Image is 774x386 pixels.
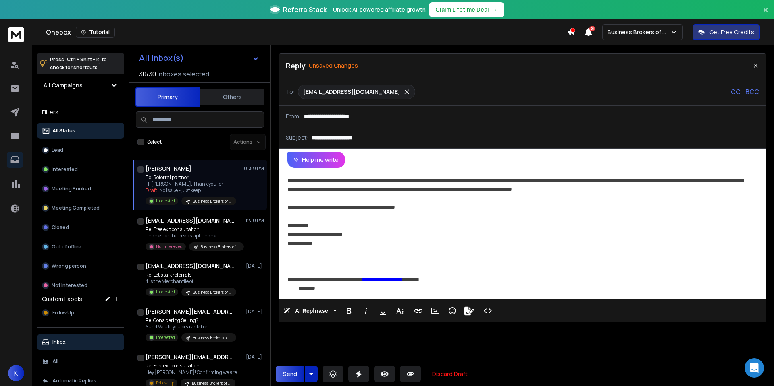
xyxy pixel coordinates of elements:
p: Not Interested [156,244,183,250]
span: Follow Up [52,310,74,316]
span: → [492,6,498,14]
p: Hey [PERSON_NAME]! Confirming we are [146,369,237,376]
button: K [8,365,24,381]
span: No issue - just keep ... [159,187,204,194]
p: CC [731,87,741,97]
button: Get Free Credits [693,24,760,40]
button: All Campaigns [37,77,124,93]
button: Underline (Ctrl+U) [375,303,391,319]
button: Close banner [760,5,771,24]
span: Ctrl + Shift + k [66,55,100,64]
p: 01:59 PM [244,165,264,172]
button: Italic (Ctrl+I) [358,303,374,319]
p: Re: Referral partner [146,174,236,181]
p: Meeting Completed [52,205,100,211]
span: Draft: [146,187,158,194]
p: Automatic Replies [52,378,96,384]
h1: [PERSON_NAME] [146,165,191,173]
button: Primary [135,87,200,107]
p: Closed [52,224,69,231]
p: Re: Free exit consultation [146,363,237,369]
button: Interested [37,161,124,178]
label: Select [147,139,162,145]
p: Wrong person [52,263,86,269]
p: Business Brokers of [US_STATE] | Local Business | [GEOGRAPHIC_DATA] [200,244,239,250]
h1: All Inbox(s) [139,54,184,62]
p: Interested [156,289,175,295]
h1: [PERSON_NAME][EMAIL_ADDRESS][DOMAIN_NAME] [146,353,234,361]
button: Insert Link (Ctrl+K) [411,303,426,319]
p: Meeting Booked [52,186,91,192]
button: Meeting Completed [37,200,124,216]
span: ReferralStack [283,5,327,14]
span: 30 / 30 [139,69,156,79]
p: [DATE] [246,263,264,269]
p: Follow Up [156,380,174,386]
p: To: [286,88,295,96]
div: Onebox [46,27,567,38]
p: BCC [745,87,759,97]
button: Out of office [37,239,124,255]
h1: [PERSON_NAME][EMAIL_ADDRESS][DOMAIN_NAME] [146,308,234,316]
p: Business Brokers of AZ [608,28,670,36]
p: 12:10 PM [246,217,264,224]
h1: [EMAIL_ADDRESS][DOMAIN_NAME] [146,217,234,225]
p: Business Brokers of [US_STATE] | Local Business | [GEOGRAPHIC_DATA] [193,335,231,341]
p: Unlock AI-powered affiliate growth [333,6,426,14]
button: Signature [462,303,477,319]
button: All [37,353,124,369]
p: Subject: [286,134,308,142]
p: Interested [156,334,175,341]
p: All Status [52,128,75,134]
button: Follow Up [37,305,124,321]
p: [DATE] [246,308,264,315]
span: 26 [589,26,595,31]
h3: Inboxes selected [158,69,209,79]
button: All Status [37,123,124,139]
h3: Custom Labels [42,295,82,303]
h3: Filters [37,107,124,118]
button: More Text [392,303,408,319]
button: Meeting Booked [37,181,124,197]
h1: All Campaigns [44,81,83,89]
button: All Inbox(s) [133,50,266,66]
p: Press to check for shortcuts. [50,56,107,72]
button: Claim Lifetime Deal→ [429,2,504,17]
p: Re: Let’s talk referrals [146,272,236,278]
button: Emoticons [445,303,460,319]
p: Lead [52,147,63,153]
p: Reply [286,60,306,71]
p: Out of office [52,244,81,250]
button: Lead [37,142,124,158]
p: From: [286,112,301,120]
p: It is the Merchantile of [146,278,236,285]
button: Wrong person [37,258,124,274]
button: Inbox [37,334,124,350]
button: Bold (Ctrl+B) [341,303,357,319]
p: [EMAIL_ADDRESS][DOMAIN_NAME] [303,88,400,96]
p: Interested [156,198,175,204]
p: Inbox [52,339,66,345]
button: Others [200,88,264,106]
button: Send [276,366,304,382]
p: Re: Considering Selling? [146,317,236,324]
div: Open Intercom Messenger [745,358,764,378]
p: [DATE] [246,354,264,360]
p: All [52,358,58,365]
button: Discard Draft [426,366,474,382]
p: Re: Free exit consultation [146,226,242,233]
button: Help me write [287,152,345,168]
p: Unsaved Changes [309,62,358,70]
h1: [EMAIL_ADDRESS][DOMAIN_NAME] [146,262,234,270]
p: Hi [PERSON_NAME], Thank you for [146,181,236,187]
button: AI Rephrase [282,303,338,319]
p: Interested [52,166,78,173]
button: Code View [480,303,495,319]
p: Thanks for the heads up! Thank [146,233,242,239]
span: AI Rephrase [293,308,330,314]
button: Not Interested [37,277,124,293]
p: Business Brokers of [US_STATE] | Realtor | [GEOGRAPHIC_DATA] [193,289,231,295]
button: Insert Image (Ctrl+P) [428,303,443,319]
